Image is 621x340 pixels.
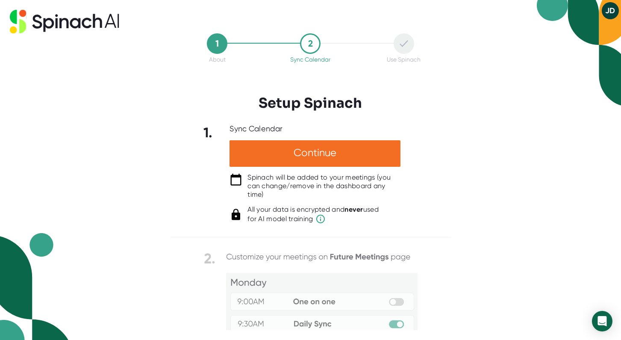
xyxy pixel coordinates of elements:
div: All your data is encrypted and used [247,205,379,224]
button: JD [602,2,619,19]
div: 1 [207,33,227,54]
div: Open Intercom Messenger [592,311,612,331]
div: Sync Calendar [230,124,283,134]
div: About [209,56,226,63]
span: for AI model training [247,214,379,224]
b: never [344,205,363,213]
b: 1. [203,124,213,141]
div: Use Spinach [387,56,421,63]
div: Continue [230,140,400,167]
h3: Setup Spinach [259,95,362,111]
div: Spinach will be added to your meetings (you can change/remove in the dashboard any time) [247,173,400,199]
div: 2 [300,33,321,54]
div: Sync Calendar [290,56,330,63]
